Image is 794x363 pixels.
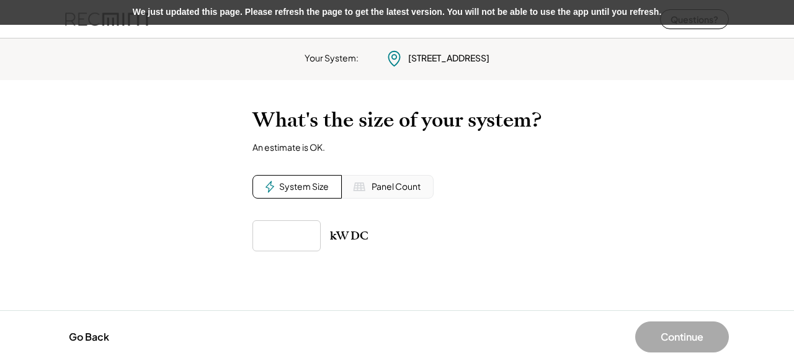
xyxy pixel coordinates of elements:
button: Go Back [65,323,113,351]
img: Solar%20Panel%20Icon%20%281%29.svg [353,181,365,193]
div: System Size [279,181,329,193]
div: kW DC [330,228,368,243]
button: Continue [635,321,729,352]
div: An estimate is OK. [252,141,325,153]
h2: What's the size of your system? [252,108,542,132]
div: Panel Count [372,181,421,193]
div: Your System: [305,52,359,65]
div: [STREET_ADDRESS] [408,52,489,65]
